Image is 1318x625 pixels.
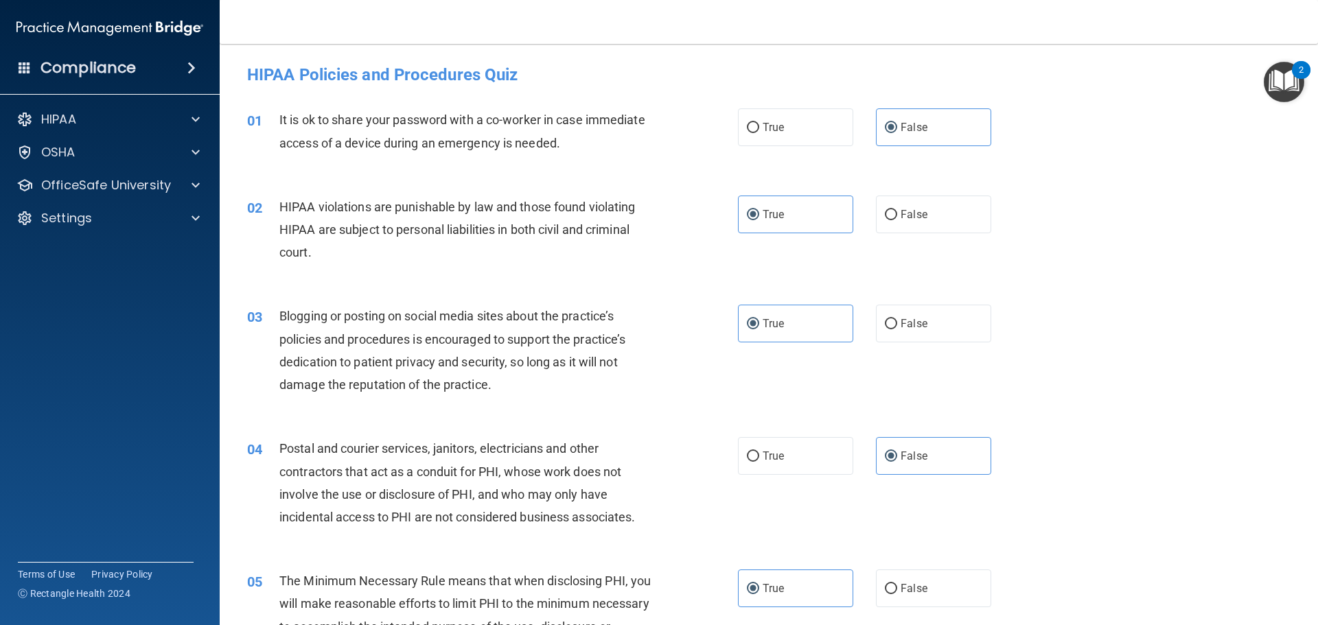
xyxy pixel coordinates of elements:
[247,113,262,129] span: 01
[279,113,645,150] span: It is ok to share your password with a co-worker in case immediate access of a device during an e...
[763,449,784,462] span: True
[1080,528,1302,582] iframe: Drift Widget Chat Controller
[763,208,784,221] span: True
[885,451,897,462] input: False
[763,121,784,134] span: True
[885,584,897,594] input: False
[16,111,200,128] a: HIPAA
[279,200,635,259] span: HIPAA violations are punishable by law and those found violating HIPAA are subject to personal li...
[247,441,262,458] span: 04
[247,200,262,216] span: 02
[41,58,136,78] h4: Compliance
[41,111,76,128] p: HIPAA
[885,319,897,329] input: False
[901,317,927,330] span: False
[747,451,759,462] input: True
[763,317,784,330] span: True
[247,309,262,325] span: 03
[747,210,759,220] input: True
[747,123,759,133] input: True
[247,66,1291,84] h4: HIPAA Policies and Procedures Quiz
[901,582,927,595] span: False
[41,177,171,193] p: OfficeSafe University
[901,121,927,134] span: False
[901,208,927,221] span: False
[18,587,130,600] span: Ⓒ Rectangle Health 2024
[763,582,784,595] span: True
[16,177,200,193] a: OfficeSafe University
[747,584,759,594] input: True
[1264,62,1304,102] button: Open Resource Center, 2 new notifications
[18,567,75,581] a: Terms of Use
[16,210,200,226] a: Settings
[91,567,153,581] a: Privacy Policy
[279,441,635,524] span: Postal and courier services, janitors, electricians and other contractors that act as a conduit f...
[41,210,92,226] p: Settings
[747,319,759,329] input: True
[885,123,897,133] input: False
[279,309,625,392] span: Blogging or posting on social media sites about the practice’s policies and procedures is encoura...
[16,144,200,161] a: OSHA
[901,449,927,462] span: False
[885,210,897,220] input: False
[41,144,76,161] p: OSHA
[1299,70,1304,88] div: 2
[16,14,203,42] img: PMB logo
[247,574,262,590] span: 05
